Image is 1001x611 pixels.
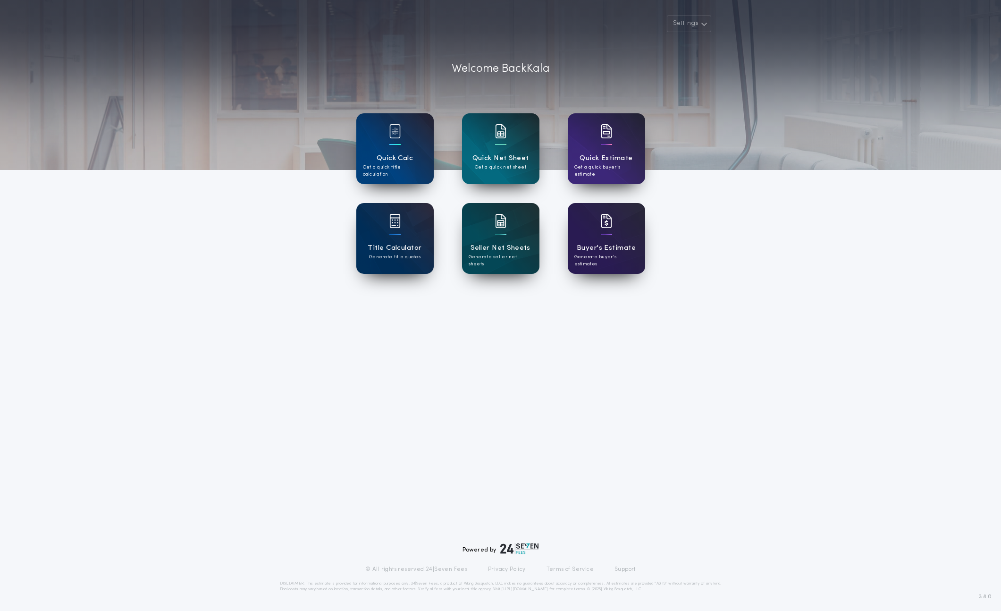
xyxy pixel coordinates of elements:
p: Generate buyer's estimates [574,254,639,268]
a: Support [614,566,636,573]
p: Generate title quotes [369,254,421,261]
img: card icon [495,214,506,228]
img: card icon [601,124,612,138]
p: Welcome Back Kala [452,60,550,77]
h1: Quick Estimate [580,153,633,164]
p: © All rights reserved. 24|Seven Fees [365,566,467,573]
img: card icon [389,124,401,138]
a: card iconTitle CalculatorGenerate title quotes [356,203,434,274]
a: Terms of Service [547,566,594,573]
p: Generate seller net sheets [469,254,533,268]
button: Settings [667,15,711,32]
a: [URL][DOMAIN_NAME] [501,587,548,591]
p: Get a quick title calculation [363,164,427,178]
h1: Quick Calc [377,153,413,164]
p: DISCLAIMER: This estimate is provided for informational purposes only. 24|Seven Fees, a product o... [280,581,722,592]
img: logo [500,543,539,554]
img: card icon [601,214,612,228]
a: card iconSeller Net SheetsGenerate seller net sheets [462,203,539,274]
p: Get a quick buyer's estimate [574,164,639,178]
a: card iconQuick Net SheetGet a quick net sheet [462,113,539,184]
a: Privacy Policy [488,566,526,573]
h1: Buyer's Estimate [577,243,636,254]
a: card iconBuyer's EstimateGenerate buyer's estimates [568,203,645,274]
div: Powered by [463,543,539,554]
h1: Seller Net Sheets [471,243,530,254]
span: 3.8.0 [979,593,992,601]
p: Get a quick net sheet [475,164,526,171]
h1: Quick Net Sheet [472,153,529,164]
h1: Title Calculator [368,243,421,254]
img: card icon [389,214,401,228]
a: card iconQuick EstimateGet a quick buyer's estimate [568,113,645,184]
a: card iconQuick CalcGet a quick title calculation [356,113,434,184]
img: card icon [495,124,506,138]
